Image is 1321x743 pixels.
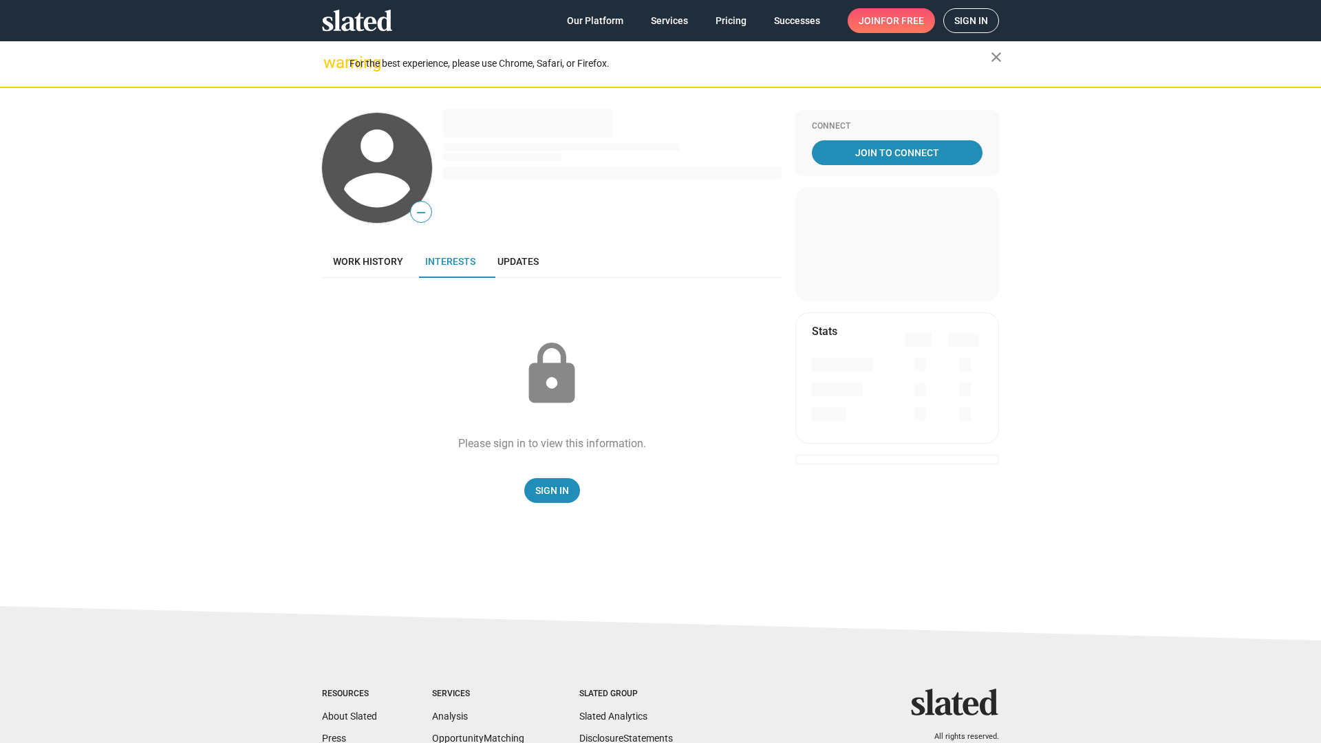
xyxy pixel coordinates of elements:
[812,140,982,165] a: Join To Connect
[497,256,539,267] span: Updates
[812,121,982,132] div: Connect
[859,8,924,33] span: Join
[567,8,623,33] span: Our Platform
[322,711,377,722] a: About Slated
[943,8,999,33] a: Sign in
[486,245,550,278] a: Updates
[579,711,647,722] a: Slated Analytics
[651,8,688,33] span: Services
[333,256,403,267] span: Work history
[535,478,569,503] span: Sign In
[705,8,758,33] a: Pricing
[716,8,747,33] span: Pricing
[322,245,414,278] a: Work history
[425,256,475,267] span: Interests
[350,54,991,73] div: For the best experience, please use Chrome, Safari, or Firefox.
[954,9,988,32] span: Sign in
[322,689,377,700] div: Resources
[517,340,586,409] mat-icon: lock
[640,8,699,33] a: Services
[579,689,673,700] div: Slated Group
[812,324,837,338] mat-card-title: Stats
[432,689,524,700] div: Services
[815,140,980,165] span: Join To Connect
[323,54,340,71] mat-icon: warning
[432,711,468,722] a: Analysis
[414,245,486,278] a: Interests
[763,8,831,33] a: Successes
[774,8,820,33] span: Successes
[881,8,924,33] span: for free
[411,204,431,222] span: —
[988,49,1005,65] mat-icon: close
[524,478,580,503] a: Sign In
[458,436,646,451] div: Please sign in to view this information.
[556,8,634,33] a: Our Platform
[848,8,935,33] a: Joinfor free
